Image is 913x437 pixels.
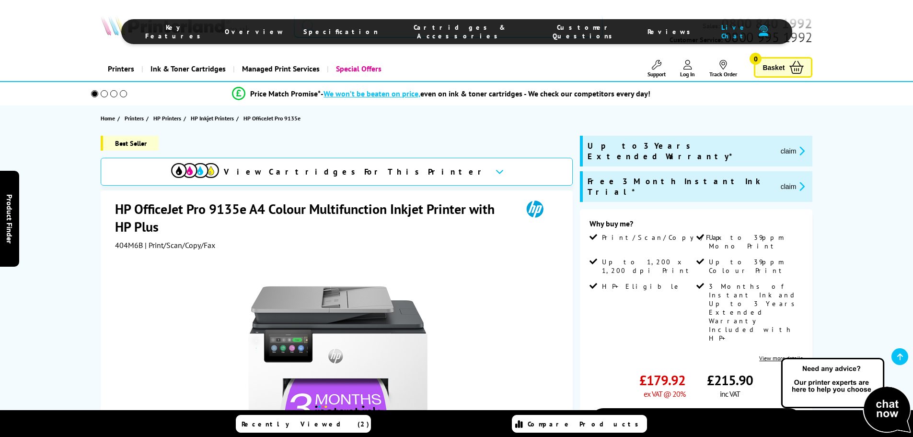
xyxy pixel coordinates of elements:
button: promo-description [778,181,808,192]
span: Free 3 Month Instant Ink Trial* [588,176,773,197]
span: We won’t be beaten on price, [324,89,420,98]
a: Managed Print Services [233,57,327,81]
a: Home [101,113,117,123]
a: Printers [101,57,141,81]
button: promo-description [778,145,808,156]
a: Ink & Toner Cartridges [141,57,233,81]
span: Up to 39ppm Mono Print [709,233,801,250]
span: | Print/Scan/Copy/Fax [145,240,215,250]
span: Home [101,113,115,123]
span: 0 [750,53,762,65]
a: View more details [759,354,803,362]
span: Price Match Promise* [250,89,321,98]
img: user-headset-duotone.svg [759,25,768,36]
a: Recently Viewed (2) [236,415,371,433]
span: Product Finder [5,194,14,243]
a: Add to Basket [589,408,803,436]
span: Customer Questions [542,23,628,40]
img: Open Live Chat window [779,356,913,435]
span: Up to 39ppm Colour Print [709,258,801,275]
span: Basket [763,61,785,74]
span: Up to 3 Years Extended Warranty* [588,141,773,162]
span: Recently Viewed (2) [242,420,370,428]
span: HP OfficeJet Pro 9135e [243,115,300,122]
a: Compare Products [512,415,647,433]
span: HP Printers [153,113,181,123]
span: View Cartridges For This Printer [224,166,487,177]
span: HP Inkjet Printers [191,113,234,123]
span: Log In [680,71,695,78]
span: 3 Months of Instant Ink and Up to 3 Years Extended Warranty Included with HP+ [709,282,801,343]
span: Overview [225,27,284,36]
a: Support [647,60,666,78]
span: £215.90 [707,371,753,389]
a: Printers [125,113,146,123]
h1: HP OfficeJet Pro 9135e A4 Colour Multifunction Inkjet Printer with HP Plus [115,200,513,236]
span: Reviews [647,27,695,36]
span: HP+ Eligible [602,282,682,291]
span: Print/Scan/Copy/Fax [602,233,725,242]
span: Key Features [145,23,206,40]
a: Special Offers [327,57,389,81]
img: HP [513,200,557,218]
a: HP Printers [153,113,184,123]
span: Up to 1,200 x 1,200 dpi Print [602,258,694,275]
span: Compare Products [528,420,644,428]
span: Live Chat [715,23,753,40]
div: Why buy me? [589,219,803,233]
a: Track Order [709,60,737,78]
div: - even on ink & toner cartridges - We check our competitors every day! [321,89,650,98]
span: Support [647,71,666,78]
a: HP Inkjet Printers [191,113,236,123]
span: 404M6B [115,240,143,250]
li: modal_Promise [78,85,805,102]
a: Basket 0 [754,57,812,78]
span: ex VAT @ 20% [644,389,685,399]
span: Printers [125,113,144,123]
span: Best Seller [101,136,159,151]
span: Cartridges & Accessories [397,23,523,40]
span: Ink & Toner Cartridges [150,57,226,81]
span: Specification [303,27,378,36]
span: £179.92 [639,371,685,389]
span: inc VAT [720,389,740,399]
img: cmyk-icon.svg [171,163,219,178]
a: Log In [680,60,695,78]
